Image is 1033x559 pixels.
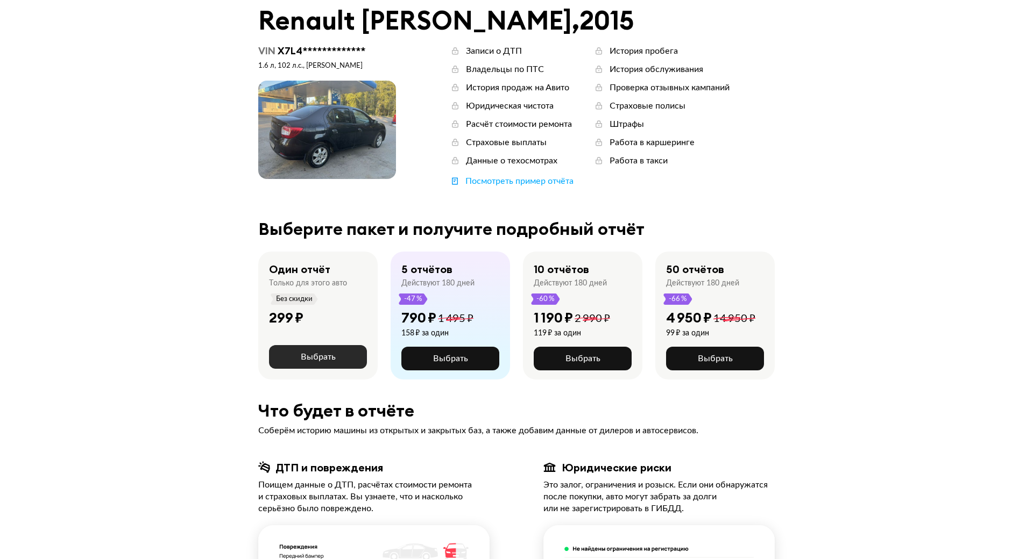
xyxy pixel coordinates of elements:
[565,354,600,363] span: Выбрать
[466,118,572,130] div: Расчёт стоимости ремонта
[466,63,544,75] div: Владельцы по ПТС
[562,461,671,475] div: Юридические риски
[713,313,755,324] span: 14 950 ₽
[666,278,739,288] div: Действуют 180 дней
[666,347,764,370] button: Выбрать
[465,175,574,187] div: Посмотреть пример отчёта
[466,137,547,148] div: Страховые выплаты
[610,82,730,94] div: Проверка отзывных кампаний
[401,309,436,326] div: 790 ₽
[301,353,336,361] span: Выбрать
[610,137,695,148] div: Работа в каршеринге
[404,293,423,305] span: -47 %
[269,278,347,288] div: Только для этого авто
[438,313,473,324] span: 1 495 ₽
[269,309,303,326] div: 299 ₽
[258,219,775,239] div: Выберите пакет и получите подробный отчёт
[450,175,574,187] a: Посмотреть пример отчёта
[666,309,712,326] div: 4 950 ₽
[536,293,555,305] span: -60 %
[610,100,685,112] div: Страховые полисы
[698,354,733,363] span: Выбрать
[269,262,330,276] div: Один отчёт
[610,155,668,167] div: Работа в такси
[610,63,703,75] div: История обслуживания
[401,278,475,288] div: Действуют 180 дней
[275,461,383,475] div: ДТП и повреждения
[433,354,468,363] span: Выбрать
[534,278,607,288] div: Действуют 180 дней
[258,45,275,57] span: VIN
[666,328,755,338] div: 99 ₽ за один
[534,262,589,276] div: 10 отчётов
[258,6,775,34] div: Renault [PERSON_NAME] , 2015
[258,479,490,514] div: Поищем данные о ДТП, расчётах стоимости ремонта и страховых выплатах. Вы узнаете, что и насколько...
[466,100,554,112] div: Юридическая чистота
[466,155,557,167] div: Данные о техосмотрах
[401,328,473,338] div: 158 ₽ за один
[275,293,313,305] span: Без скидки
[269,345,367,369] button: Выбрать
[401,262,452,276] div: 5 отчётов
[466,45,522,57] div: Записи о ДТП
[466,82,569,94] div: История продаж на Авито
[610,118,644,130] div: Штрафы
[610,45,678,57] div: История пробега
[258,61,396,71] div: 1.6 л, 102 л.c., [PERSON_NAME]
[534,309,573,326] div: 1 190 ₽
[534,347,632,370] button: Выбрать
[668,293,688,305] span: -66 %
[258,425,775,436] div: Соберём историю машины из открытых и закрытых баз, а также добавим данные от дилеров и автосервисов.
[258,401,775,420] div: Что будет в отчёте
[543,479,775,514] div: Это залог, ограничения и розыск. Если они обнаружатся после покупки, авто могут забрать за долги ...
[401,347,499,370] button: Выбрать
[666,262,724,276] div: 50 отчётов
[575,313,610,324] span: 2 990 ₽
[534,328,610,338] div: 119 ₽ за один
